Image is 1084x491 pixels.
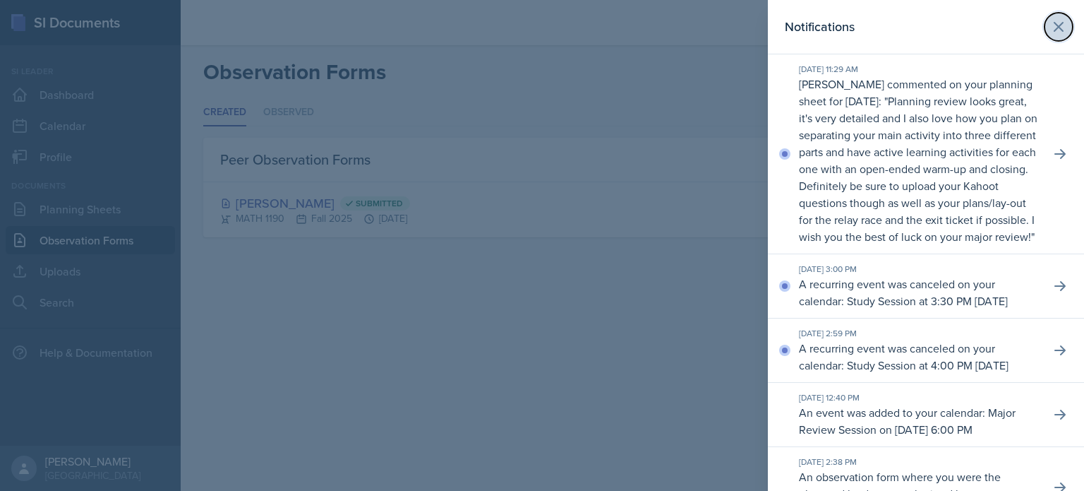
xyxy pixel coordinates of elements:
p: An event was added to your calendar: Major Review Session on [DATE] 6:00 PM [799,404,1039,438]
div: [DATE] 2:59 PM [799,327,1039,340]
p: Planning review looks great, it's very detailed and I also love how you plan on separating your m... [799,93,1037,244]
p: [PERSON_NAME] commented on your planning sheet for [DATE]: " " [799,76,1039,245]
div: [DATE] 2:38 PM [799,456,1039,468]
div: [DATE] 11:29 AM [799,63,1039,76]
p: A recurring event was canceled on your calendar: Study Session at 4:00 PM [DATE] [799,340,1039,374]
div: [DATE] 12:40 PM [799,391,1039,404]
div: [DATE] 3:00 PM [799,263,1039,276]
h2: Notifications [785,17,855,37]
p: A recurring event was canceled on your calendar: Study Session at 3:30 PM [DATE] [799,276,1039,309]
